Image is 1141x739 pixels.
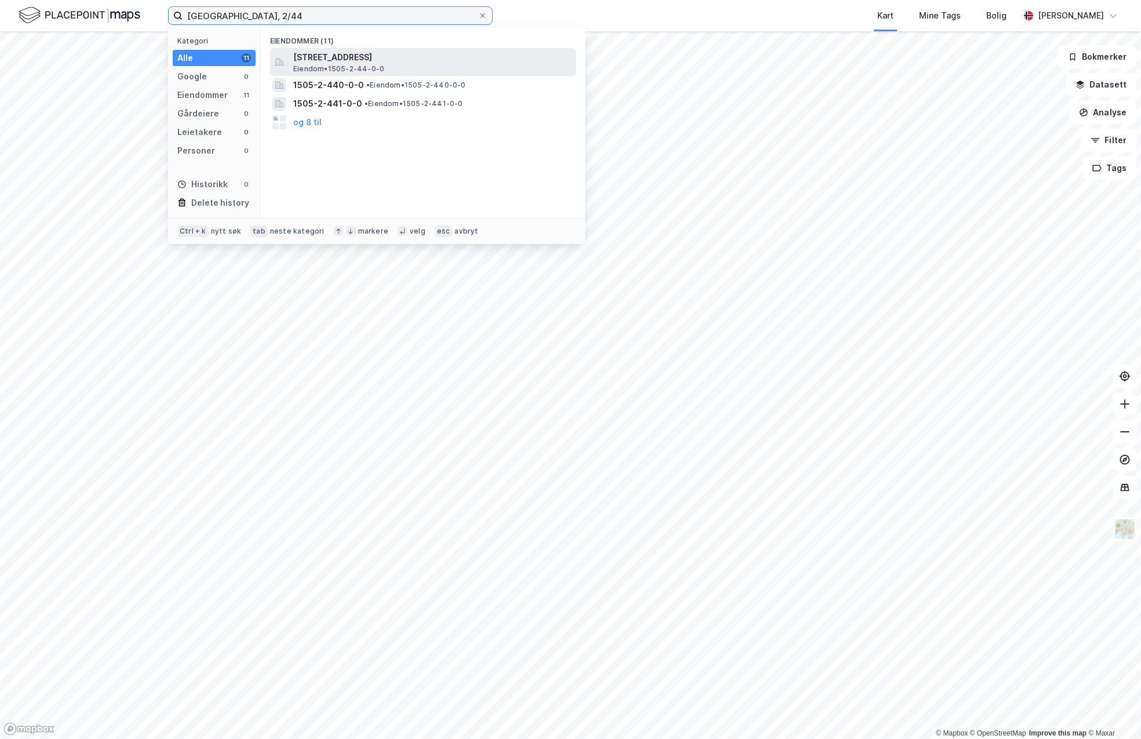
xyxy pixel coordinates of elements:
[919,9,961,23] div: Mine Tags
[1114,518,1136,540] img: Z
[364,99,368,108] span: •
[177,125,222,139] div: Leietakere
[293,78,364,92] span: 1505-2-440-0-0
[261,27,585,48] div: Eiendommer (11)
[1081,129,1136,152] button: Filter
[936,729,968,737] a: Mapbox
[250,225,268,237] div: tab
[242,53,251,63] div: 11
[242,128,251,137] div: 0
[877,9,894,23] div: Kart
[177,144,215,158] div: Personer
[177,37,256,45] div: Kategori
[242,180,251,189] div: 0
[177,225,209,237] div: Ctrl + k
[242,146,251,155] div: 0
[293,115,322,129] button: og 8 til
[293,97,362,111] span: 1505-2-441-0-0
[1029,729,1087,737] a: Improve this map
[211,227,242,236] div: nytt søk
[454,227,478,236] div: avbryt
[293,64,384,74] span: Eiendom • 1505-2-44-0-0
[242,72,251,81] div: 0
[270,227,325,236] div: neste kategori
[177,51,193,65] div: Alle
[183,7,478,24] input: Søk på adresse, matrikkel, gårdeiere, leietakere eller personer
[1082,156,1136,180] button: Tags
[293,50,571,64] span: [STREET_ADDRESS]
[242,109,251,118] div: 0
[177,107,219,121] div: Gårdeiere
[366,81,370,89] span: •
[19,5,140,26] img: logo.f888ab2527a4732fd821a326f86c7f29.svg
[1069,101,1136,124] button: Analyse
[986,9,1007,23] div: Bolig
[358,227,388,236] div: markere
[1038,9,1104,23] div: [PERSON_NAME]
[177,88,228,102] div: Eiendommer
[3,722,54,736] a: Mapbox homepage
[366,81,466,90] span: Eiendom • 1505-2-440-0-0
[410,227,425,236] div: velg
[1083,683,1141,739] iframe: Chat Widget
[1058,45,1136,68] button: Bokmerker
[1083,683,1141,739] div: Kontrollprogram for chat
[177,70,207,83] div: Google
[364,99,463,108] span: Eiendom • 1505-2-441-0-0
[191,196,249,210] div: Delete history
[177,177,228,191] div: Historikk
[970,729,1026,737] a: OpenStreetMap
[242,90,251,100] div: 11
[1066,73,1136,96] button: Datasett
[435,225,453,237] div: esc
